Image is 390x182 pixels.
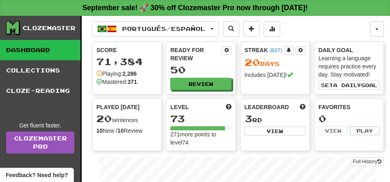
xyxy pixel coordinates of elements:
[350,126,379,135] button: Play
[245,71,305,79] div: Includes [DATE]!
[319,114,379,124] div: 0
[170,103,189,111] span: Level
[319,126,348,135] button: View
[245,46,284,54] div: Streak
[245,57,260,68] span: 20
[245,113,252,124] span: 3
[170,46,221,62] div: Ready for Review
[117,127,124,134] strong: 10
[6,132,74,153] a: ClozemasterPro
[82,4,308,12] strong: September sale! 🚀 30% off Clozemaster Pro now through [DATE]!
[319,54,379,79] div: Learning a language requires practice every day. Stay motivated!
[226,103,232,111] span: Score more points to level up
[319,103,379,111] div: Favorites
[96,46,157,54] div: Score
[127,79,137,85] strong: 371
[319,81,379,90] button: Seta dailygoal
[300,103,305,111] span: This week in points, UTC
[96,70,137,78] div: Playing:
[264,21,280,37] button: More stats
[319,46,379,54] div: Daily Goal
[122,25,205,32] span: Português / Español
[245,114,305,124] div: rd
[270,48,282,53] a: (BST)
[170,78,231,90] button: Review
[333,82,361,88] span: a daily
[245,103,289,111] span: Leaderboard
[170,65,231,75] div: 50
[96,78,137,86] div: Mastered:
[170,130,231,147] div: 271 more points to level 74
[223,21,239,37] button: Search sentences
[245,127,305,136] button: View
[22,24,76,32] div: Clozemaster
[92,21,219,37] button: Português/Español
[96,127,103,134] strong: 10
[170,114,231,124] div: 73
[6,121,74,129] div: Get fluent faster.
[6,171,68,179] span: Open feedback widget
[96,57,157,67] div: 71,384
[96,127,157,135] div: New / Review
[350,157,384,166] button: Full History
[96,114,157,124] div: sentences
[96,113,112,124] span: 20
[243,21,260,37] button: Add sentence to collection
[96,103,140,111] span: Played [DATE]
[123,70,137,77] strong: 2,286
[245,57,305,68] div: Day s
